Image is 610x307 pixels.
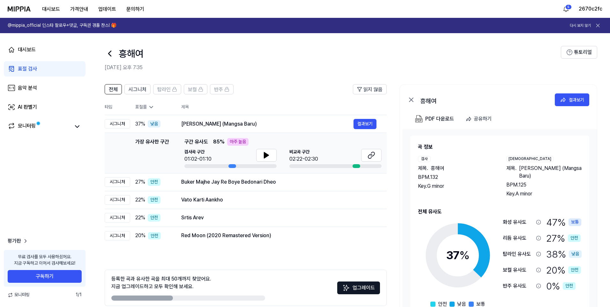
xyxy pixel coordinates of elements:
[184,149,212,155] span: 검사곡 구간
[105,231,130,241] div: 시그니처
[8,270,82,283] button: 구독하기
[289,149,318,155] span: 비교곡 구간
[459,248,470,262] span: %
[181,232,376,239] div: Red Moon (2020 Remastered Version)
[353,119,376,129] button: 결과보기
[446,247,470,264] div: 37
[18,122,36,131] div: 모니터링
[546,279,576,293] div: 0 %
[503,218,533,226] div: 화성 유사도
[8,292,30,298] span: 모니터링
[418,143,582,151] h2: 곡 정보
[135,120,145,128] span: 37 %
[213,138,225,146] span: 85 %
[568,234,581,242] div: 안전
[569,218,581,226] div: 보통
[353,84,387,94] button: 읽지 않음
[18,65,37,73] div: 표절 검사
[181,196,376,204] div: Vato Karti Aankho
[474,115,492,123] div: 공유하기
[8,237,29,245] a: 평가판
[135,196,145,204] span: 22 %
[546,247,582,261] div: 38 %
[425,115,454,123] div: PDF 다운로드
[363,86,383,93] span: 읽지 않음
[148,214,160,222] div: 안전
[148,120,160,128] div: 낮음
[105,177,130,187] div: 시그니처
[227,138,249,146] div: 아주 높음
[463,113,497,125] button: 공유하기
[18,103,37,111] div: AI 판별기
[4,80,86,96] a: 음악 분석
[555,93,589,106] button: 결과보기
[569,250,582,258] div: 낮음
[418,173,494,181] div: BPM. 132
[184,155,212,163] div: 01:02-01:10
[431,164,444,172] span: 흥해여
[8,22,116,29] h1: @mippia_official 인스타 팔로우+댓글, 구독권 경품 찬스! 🎁
[337,287,380,293] a: Sparkles업그레이드
[135,104,171,110] div: 표절률
[414,113,455,125] button: PDF 다운로드
[415,115,423,123] img: PDF Download
[418,164,428,172] span: 제목 .
[181,178,376,186] div: Buker Majhe Jay Re Boye Bedonari Dheo
[148,232,161,240] div: 안전
[181,120,353,128] div: [PERSON_NAME] (Mangsa Baru)
[503,250,533,258] div: 탑라인 유사도
[105,84,122,94] button: 전체
[18,84,37,92] div: 음악 분석
[506,190,582,198] div: Key. A minor
[506,164,517,180] span: 제목 .
[135,232,145,239] span: 20 %
[121,3,149,16] button: 문의하기
[105,119,130,129] div: 시그니처
[342,284,350,292] img: Sparkles
[561,46,597,59] button: 튜토리얼
[181,99,387,115] th: 제목
[210,84,234,94] button: 반주
[289,155,318,163] div: 02:22-02:30
[109,86,118,93] span: 전체
[569,96,584,103] div: 결과보기
[8,237,21,245] span: 평가판
[105,195,130,205] div: 시그니처
[420,96,548,104] div: 흥해여
[93,3,121,16] button: 업데이트
[37,3,65,16] a: 대시보드
[563,282,576,290] div: 안전
[214,86,223,93] span: 반주
[184,138,208,146] span: 구간 유사도
[568,266,581,274] div: 안전
[135,214,145,222] span: 22 %
[129,86,146,93] span: 시그니처
[562,5,570,13] img: 알림
[570,23,591,28] button: 다시 보지 않기
[418,208,582,216] h2: 전체 유사도
[18,46,36,54] div: 대시보드
[119,47,144,60] h1: 흥해여
[157,86,171,93] span: 탑라인
[4,99,86,115] a: AI 판별기
[579,5,602,13] button: 2670c2fc
[93,0,121,18] a: 업데이트
[4,61,86,77] a: 표절 검사
[76,292,82,298] span: 1 / 1
[65,3,93,16] button: 가격안내
[503,282,533,290] div: 반주 유사도
[188,86,197,93] span: 보컬
[148,178,160,186] div: 안전
[124,84,151,94] button: 시그니처
[105,213,130,223] div: 시그니처
[546,231,581,245] div: 27 %
[418,156,431,162] div: 검사
[105,99,130,115] th: 타입
[506,156,554,162] div: [DEMOGRAPHIC_DATA]
[503,266,533,274] div: 보컬 유사도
